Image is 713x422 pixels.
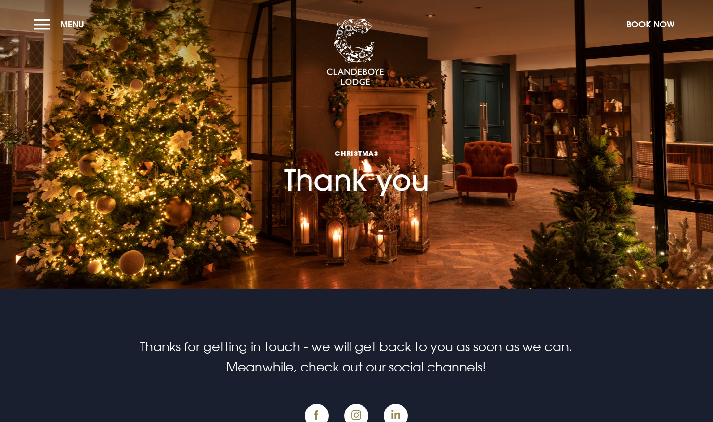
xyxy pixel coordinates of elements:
span: Christmas [284,149,429,158]
button: Book Now [622,14,679,35]
span: Menu [60,19,84,30]
h1: Thank you [284,96,429,197]
img: Clandeboye Lodge [326,19,384,86]
button: Menu [34,14,89,35]
p: Thanks for getting in touch - we will get back to you as soon as we can. Meanwhile, check out our... [127,337,585,377]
